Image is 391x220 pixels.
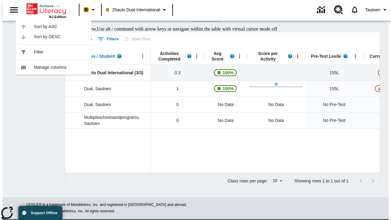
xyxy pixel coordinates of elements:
[250,51,286,62] span: Score per Activity
[84,53,115,59] span: Class / Student
[351,52,360,61] button: Open Menu
[18,206,62,220] button: Support Offline
[34,49,86,55] span: Filter
[81,4,99,15] button: Boost Class color is peach. Change class color
[176,101,179,108] span: 0
[85,6,88,13] span: B
[154,51,185,62] span: Activities Completed
[207,51,228,62] span: Avg Score
[151,65,204,81] div: 0.3, 25auto Dual International (3/3)
[34,64,86,71] span: Manage columns
[106,7,160,13] span: 25auto Dual International
[34,34,86,40] span: Sort by DESC
[228,178,268,184] p: Class rows per page:
[250,83,303,94] button: Open Activity Tracker, Dual, Sautoen
[34,24,86,30] span: Sort by ASC
[16,19,91,75] ul: Class / Student, pinned, Open Menu,
[84,101,111,108] span: Dual, Sautoes
[228,52,237,61] button: Read more about the Average score
[204,97,247,112] div: No Data, Dual, Sautoes
[84,114,147,127] span: Multipleschoolsandprograms, Sautoen
[204,65,247,81] div: , 100%, This student's Average First Try Score 100% is above 75%, 25auto Dual International (3/3)
[235,52,244,61] button: Open Menu
[294,178,349,184] p: Showing rows 1 to 1 out of 1
[26,202,365,208] p: LEXILE® is a trademark of MetaMetrics, Inc. and registered in [GEOGRAPHIC_DATA] and abroad.
[363,4,391,15] button: Profile/Settings
[82,70,143,76] span: 25auto Dual International (3/3)
[323,117,345,124] span: No Pre-Test, Multipleschoolsandprograms, Sautoen
[96,34,120,44] button: Show filters
[265,98,287,111] div: No Data, Dual, Sautoes
[215,114,237,127] span: No Data
[204,81,247,97] div: , 100%, This student's Average First Try Score 100% is above 75%, Dual, Sautoen
[265,114,287,127] div: No Data, Multipleschoolsandprograms, Sautoen
[185,52,194,61] button: Read more about Activities Completed
[26,209,115,213] span: Copyright © 2025 MetaMetrics, Inc. All rights reserved.
[293,52,302,61] button: Open Menu
[138,52,147,61] button: Class / Student, pinned, Open Menu,
[192,52,201,61] button: Open Menu
[347,2,363,18] a: Notifications
[311,53,341,59] span: Pre-Test Lexile
[330,2,347,18] a: Resource Center, Will open in new tab
[49,15,66,19] span: NJ Edition
[5,1,23,19] button: Open side menu
[115,52,124,61] button: Read more about Class / Student
[174,70,180,76] span: 0.3
[65,48,151,65] div: Class / Student, pinned
[365,7,380,13] span: Tautoen
[215,98,237,111] span: No Data
[313,2,330,18] a: Data Center
[204,112,247,128] div: No Data, Multipleschoolsandprograms, Sautoen
[330,86,339,92] span: 155 Lexile, Dual, Sautoen
[270,176,285,185] div: 10
[27,2,66,19] div: Home
[220,67,236,78] span: 100%
[151,112,204,128] div: 0, Multipleschoolsandprograms, Sautoen
[176,117,179,124] span: 0
[151,97,204,112] div: 0, Dual, Sautoes
[84,86,111,92] span: Dual, Sautoen
[65,26,380,32] div: Class Overview , Use alt / command with arrow keys or navigate within the table with virtual curs...
[220,83,236,94] span: 100%
[286,52,295,61] button: Read more about Score per Activity
[323,101,345,108] span: No Pre-Test, Dual, Sautoes
[31,211,57,215] span: Support Offline
[341,52,350,61] button: Read more about Pre-Test Lexile
[330,70,339,76] span: 155 Lexile, 25auto Dual International (3/3)
[176,86,179,92] span: 1
[104,4,170,15] button: Class: 25auto Dual International, Select your class
[151,81,204,97] div: 1, Dual, Sautoen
